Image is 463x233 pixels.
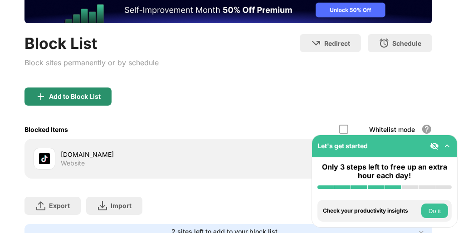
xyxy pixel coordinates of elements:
div: Block sites permanently or by schedule [24,56,159,69]
div: [DOMAIN_NAME] [61,150,228,159]
div: Blocked Items [24,126,68,133]
div: Website [61,159,85,167]
button: Do it [421,204,448,218]
div: Redirect [324,39,350,47]
div: Block List [24,34,159,53]
div: Let's get started [317,142,368,150]
div: Add to Block List [49,93,101,100]
div: Only 3 steps left to free up an extra hour each day! [317,163,452,180]
img: favicons [39,153,50,164]
div: Import [111,202,132,209]
div: Schedule [392,39,421,47]
img: eye-not-visible.svg [430,141,439,150]
div: Whitelist mode [369,126,415,133]
div: Export [49,202,70,209]
div: Check your productivity insights [323,208,419,214]
img: omni-setup-toggle.svg [443,141,452,150]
